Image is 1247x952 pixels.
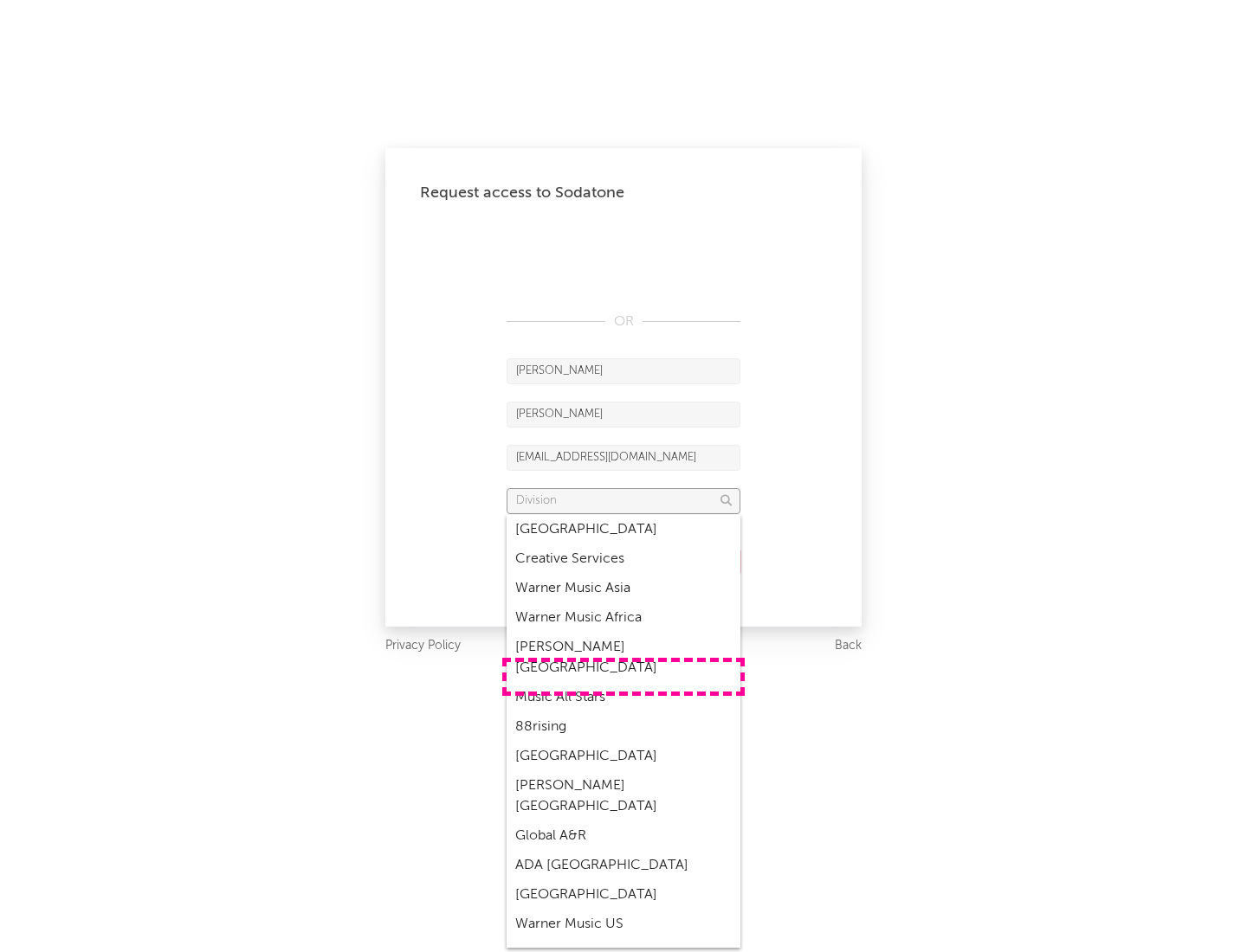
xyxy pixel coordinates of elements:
[507,544,740,574] div: Creative Services
[507,712,740,742] div: 88rising
[507,312,740,332] div: OR
[507,358,740,384] input: First Name
[507,771,740,821] div: [PERSON_NAME] [GEOGRAPHIC_DATA]
[507,445,740,471] input: Email
[507,515,740,544] div: [GEOGRAPHIC_DATA]
[507,742,740,771] div: [GEOGRAPHIC_DATA]
[507,821,740,851] div: Global A&R
[507,603,740,633] div: Warner Music Africa
[507,574,740,603] div: Warner Music Asia
[385,635,461,657] a: Privacy Policy
[420,183,827,203] div: Request access to Sodatone
[835,635,862,657] a: Back
[507,488,740,514] input: Division
[507,402,740,428] input: Last Name
[507,683,740,712] div: Music All Stars
[507,851,740,880] div: ADA [GEOGRAPHIC_DATA]
[507,633,740,683] div: [PERSON_NAME] [GEOGRAPHIC_DATA]
[507,910,740,939] div: Warner Music US
[507,880,740,910] div: [GEOGRAPHIC_DATA]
